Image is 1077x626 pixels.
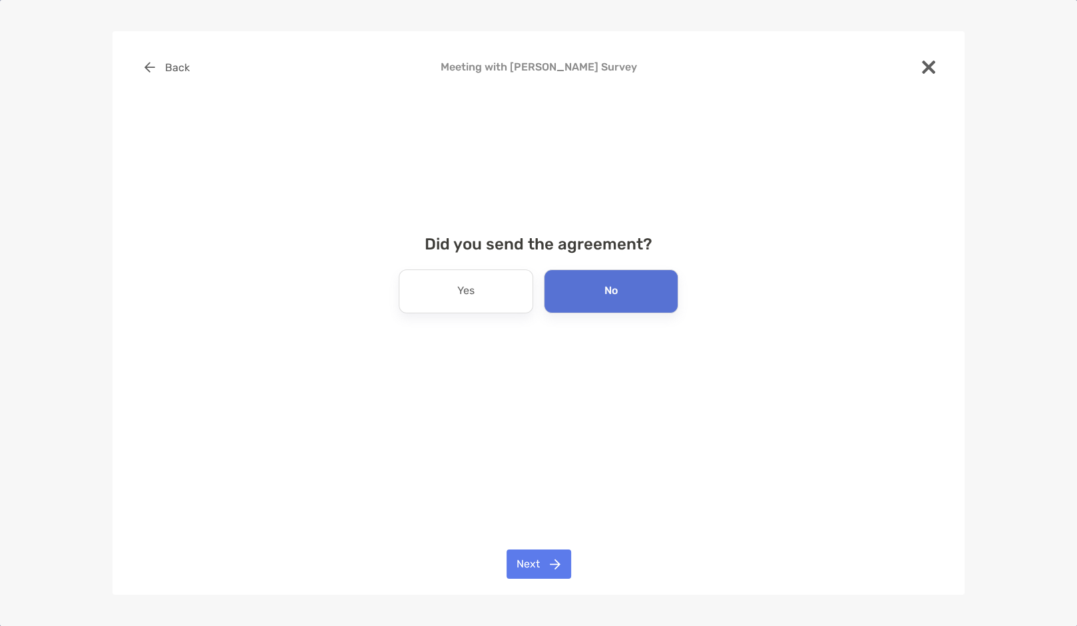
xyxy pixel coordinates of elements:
[550,559,560,569] img: button icon
[144,62,155,73] img: button icon
[507,549,571,579] button: Next
[457,281,475,302] p: Yes
[134,61,943,73] h4: Meeting with [PERSON_NAME] Survey
[922,61,935,74] img: close modal
[134,53,200,82] button: Back
[134,235,943,253] h4: Did you send the agreement?
[604,281,618,302] p: No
